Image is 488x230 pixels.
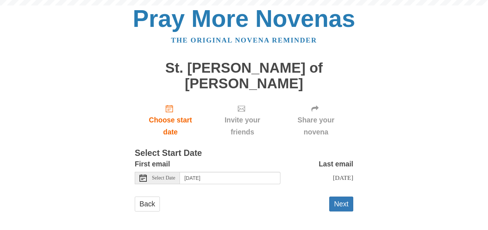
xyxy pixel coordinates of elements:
button: Next [329,197,353,211]
a: Choose start date [135,98,206,142]
h3: Select Start Date [135,149,353,158]
label: First email [135,158,170,170]
span: Share your novena [286,114,346,138]
span: [DATE] [333,174,353,181]
h1: St. [PERSON_NAME] of [PERSON_NAME] [135,60,353,91]
a: Pray More Novenas [133,5,355,32]
div: Click "Next" to confirm your start date first. [206,98,279,142]
span: Select Date [152,175,175,181]
label: Last email [319,158,353,170]
a: Back [135,197,160,211]
a: The original novena reminder [171,36,317,44]
span: Invite your friends [213,114,271,138]
span: Choose start date [142,114,199,138]
div: Click "Next" to confirm your start date first. [279,98,353,142]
